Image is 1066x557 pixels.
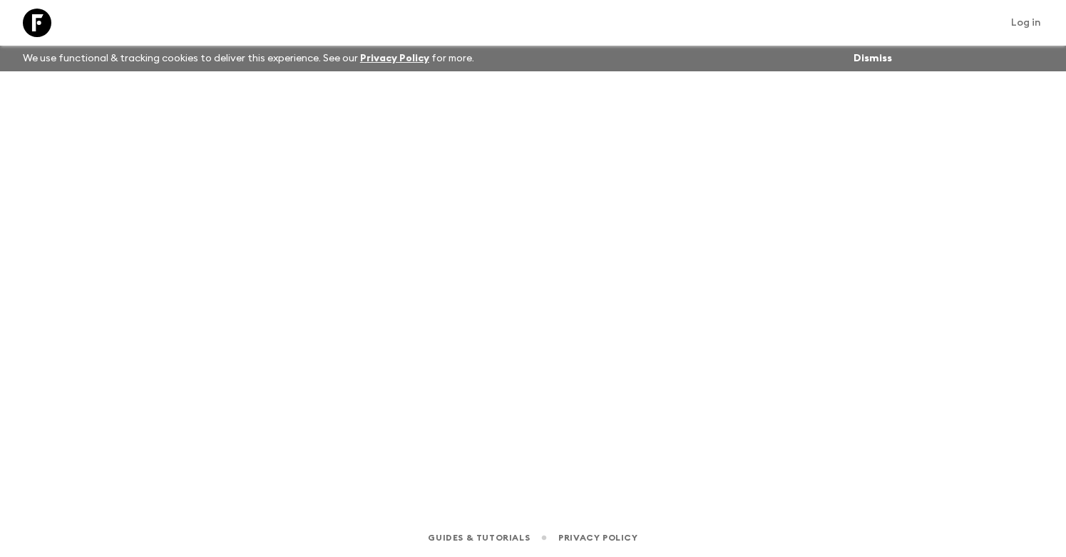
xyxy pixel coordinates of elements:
[17,46,480,71] p: We use functional & tracking cookies to deliver this experience. See our for more.
[428,530,530,546] a: Guides & Tutorials
[558,530,637,546] a: Privacy Policy
[850,48,896,68] button: Dismiss
[360,53,429,63] a: Privacy Policy
[1003,13,1049,33] a: Log in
